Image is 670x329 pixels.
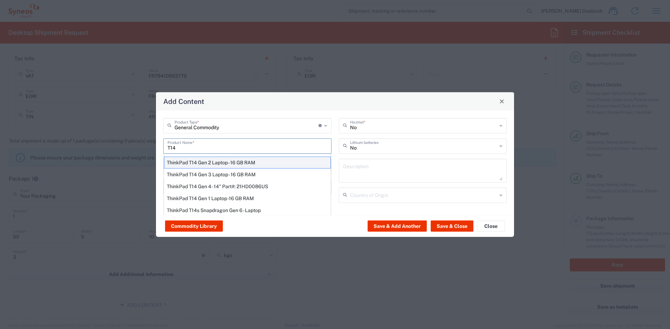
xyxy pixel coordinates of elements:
div: ThinkPad T14 Gen 3 Laptop - 16 GB RAM [164,168,331,180]
button: Save & Close [431,221,473,232]
button: Close [497,96,507,106]
button: Save & Add Another [368,221,427,232]
button: Commodity Library [165,221,223,232]
div: ThinkPad T14 Gen 1 Laptop -16 GB RAM [164,192,331,204]
h4: Add Content [163,96,204,106]
button: Close [477,221,505,232]
div: ThinkPad T14s Snapdragon Gen 6 - Laptop [164,204,331,216]
div: ThinkPad T14 Gen 4 - 14" Part#: 21HD0086US [164,180,331,192]
div: ThinkPad T14 Gen 2 Laptop - 16 GB RAM [164,156,331,168]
